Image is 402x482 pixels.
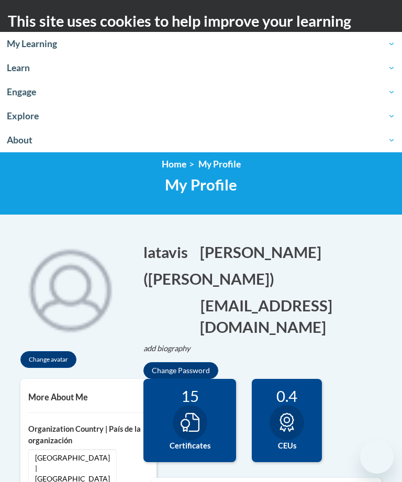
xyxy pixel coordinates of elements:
[7,38,395,50] span: My Learning
[7,86,395,98] span: Engage
[165,175,237,194] span: My Profile
[7,134,395,147] span: About
[20,351,76,368] button: Change avatar
[260,387,314,405] div: 0.4
[28,423,149,446] label: Organization Country | País de la organización
[200,241,328,263] button: Edit last name
[151,387,228,405] div: 15
[260,440,314,452] label: CEUs
[198,159,241,170] span: My Profile
[7,62,395,74] span: Learn
[151,440,228,452] label: Certificates
[13,231,128,346] img: profile avatar
[143,241,195,263] button: Edit first name
[143,344,191,353] i: add biography
[143,268,281,289] button: Edit screen name
[8,10,394,53] h2: This site uses cookies to help improve your learning experience.
[143,343,199,354] button: Edit biography
[360,440,394,474] iframe: Button to launch messaging window
[368,111,394,143] div: Main menu
[13,231,128,346] div: Click to change the profile picture
[28,392,149,402] h5: More About Me
[143,362,218,379] button: Change Password
[7,110,395,122] span: Explore
[143,295,389,338] button: Edit email address
[162,159,186,170] a: Home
